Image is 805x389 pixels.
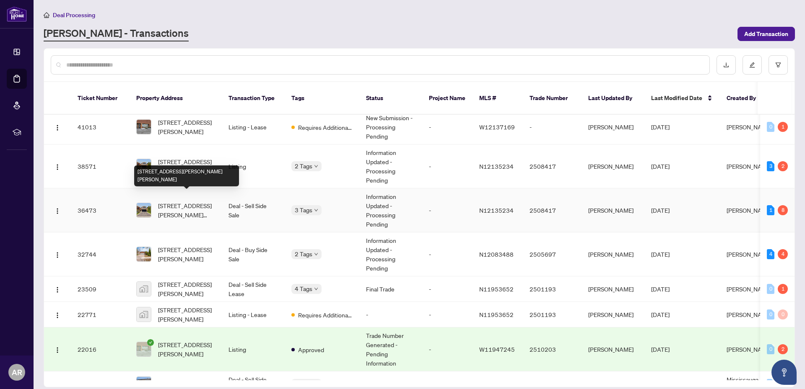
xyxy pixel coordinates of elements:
span: [DATE] [651,162,670,170]
span: 3 Tags [295,379,312,389]
span: edit [749,62,755,68]
button: Logo [51,308,64,321]
td: [PERSON_NAME] [582,276,644,302]
span: Deal Processing [53,11,95,19]
td: - [422,327,473,371]
td: Trade Number Generated - Pending Information [359,327,422,371]
span: Add Transaction [744,27,788,41]
th: Tags [285,82,359,115]
span: 4 Tags [295,284,312,294]
span: check-circle [147,339,154,346]
img: Logo [54,252,61,258]
td: Information Updated - Processing Pending [359,144,422,188]
td: 2501193 [523,276,582,302]
div: 0 [767,122,774,132]
span: [DATE] [651,285,670,293]
span: N11953652 [479,311,514,318]
th: Created By [720,82,770,115]
td: - [422,188,473,232]
th: Property Address [130,82,222,115]
img: Logo [54,286,61,293]
div: 1 [778,122,788,132]
span: N11953652 [479,285,514,293]
img: Logo [54,208,61,214]
span: download [723,62,729,68]
span: down [314,164,318,168]
td: [PERSON_NAME] [582,144,644,188]
td: 38571 [71,144,130,188]
td: 22016 [71,327,130,371]
td: Listing [222,144,285,188]
span: [PERSON_NAME] [727,123,772,131]
td: - [523,110,582,144]
span: N12083488 [479,250,514,258]
td: 22771 [71,302,130,327]
span: AR [12,366,22,378]
td: 2508417 [523,188,582,232]
button: Logo [51,282,64,296]
div: 1 [767,205,774,215]
button: Logo [51,247,64,261]
td: New Submission - Processing Pending [359,110,422,144]
td: Listing - Lease [222,110,285,144]
span: [PERSON_NAME] [727,250,772,258]
td: 2505697 [523,232,582,276]
span: 2 Tags [295,249,312,259]
div: 3 [767,161,774,171]
td: 41013 [71,110,130,144]
button: Logo [51,343,64,356]
img: Logo [54,164,61,170]
td: [PERSON_NAME] [582,110,644,144]
a: [PERSON_NAME] - Transactions [44,26,189,41]
img: Logo [54,312,61,319]
button: Logo [51,120,64,134]
span: 2 Tags [295,161,312,171]
td: - [422,110,473,144]
span: N12135234 [479,206,514,214]
div: 0 [767,309,774,319]
img: logo [7,6,27,22]
th: Project Name [422,82,473,115]
td: 2501193 [523,302,582,327]
span: [DATE] [651,206,670,214]
th: Status [359,82,422,115]
div: 2 [778,344,788,354]
span: [STREET_ADDRESS] [158,379,212,389]
span: down [314,287,318,291]
span: [DATE] [651,311,670,318]
td: - [422,302,473,327]
div: 0 [767,344,774,354]
td: 32744 [71,232,130,276]
th: MLS # [473,82,523,115]
span: filter [775,62,781,68]
img: thumbnail-img [137,307,151,322]
button: download [717,55,736,75]
td: [PERSON_NAME] [582,327,644,371]
img: thumbnail-img [137,120,151,134]
div: [STREET_ADDRESS][PERSON_NAME][PERSON_NAME] [134,165,239,186]
span: [DATE] [651,123,670,131]
td: Final Trade [359,276,422,302]
button: Logo [51,160,64,173]
span: [STREET_ADDRESS][PERSON_NAME] [158,280,215,298]
button: Logo [51,204,64,217]
img: thumbnail-img [137,247,151,261]
span: [STREET_ADDRESS][PERSON_NAME][PERSON_NAME] [158,157,215,175]
button: filter [769,55,788,75]
span: [DATE] [651,250,670,258]
span: [STREET_ADDRESS][PERSON_NAME] [158,305,215,324]
span: Requires Additional Docs [298,310,353,319]
td: - [422,232,473,276]
div: 2 [778,161,788,171]
span: Last Modified Date [651,93,702,103]
td: [PERSON_NAME] [582,188,644,232]
div: 0 [778,309,788,319]
td: 23509 [71,276,130,302]
img: Logo [54,124,61,131]
th: Transaction Type [222,82,285,115]
span: [STREET_ADDRESS][PERSON_NAME][PERSON_NAME] [158,201,215,219]
div: 0 [767,379,774,389]
th: Last Modified Date [644,82,720,115]
td: - [422,144,473,188]
td: Information Updated - Processing Pending [359,188,422,232]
